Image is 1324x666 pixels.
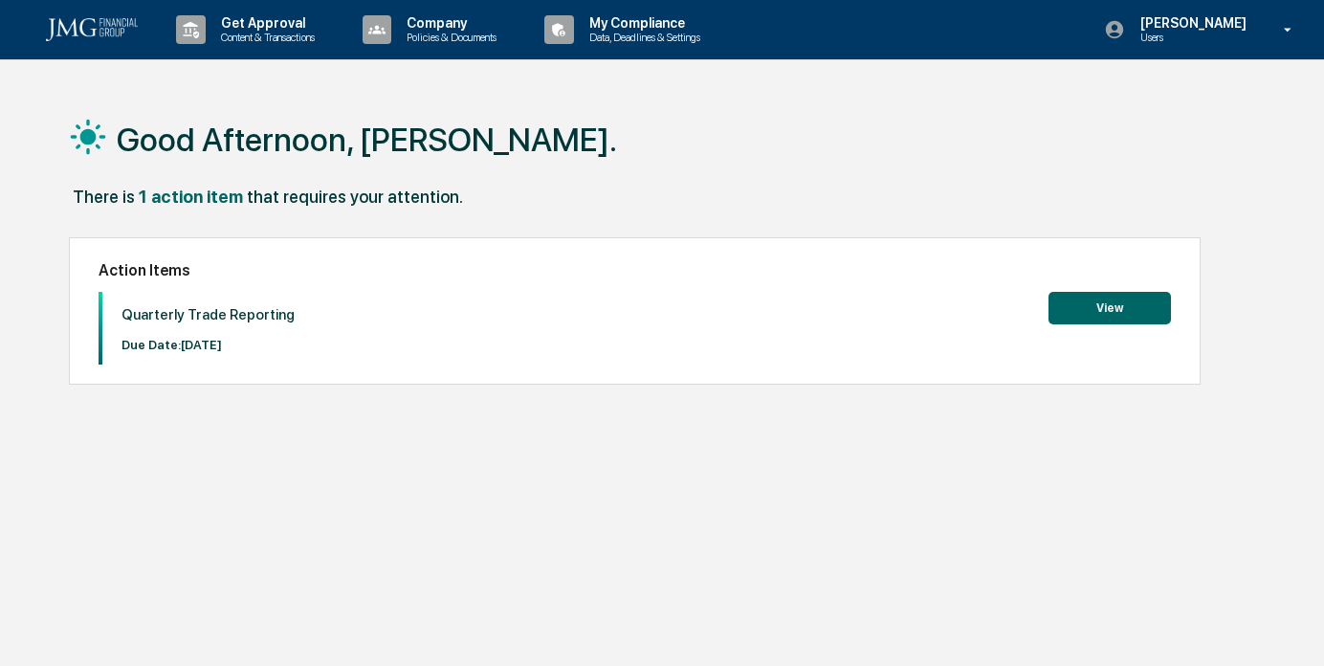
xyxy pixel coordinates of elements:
div: that requires your attention. [247,187,463,207]
div: 1 action item [139,187,243,207]
div: There is [73,187,135,207]
p: My Compliance [574,15,710,31]
p: Due Date: [DATE] [121,338,295,352]
p: Quarterly Trade Reporting [121,306,295,323]
p: Get Approval [206,15,324,31]
h1: Good Afternoon, [PERSON_NAME]. [117,121,617,159]
p: [PERSON_NAME] [1125,15,1256,31]
img: logo [46,18,138,41]
a: View [1048,298,1171,316]
p: Policies & Documents [391,31,506,44]
p: Content & Transactions [206,31,324,44]
p: Users [1125,31,1256,44]
h2: Action Items [99,261,1171,279]
button: View [1048,292,1171,324]
p: Company [391,15,506,31]
p: Data, Deadlines & Settings [574,31,710,44]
